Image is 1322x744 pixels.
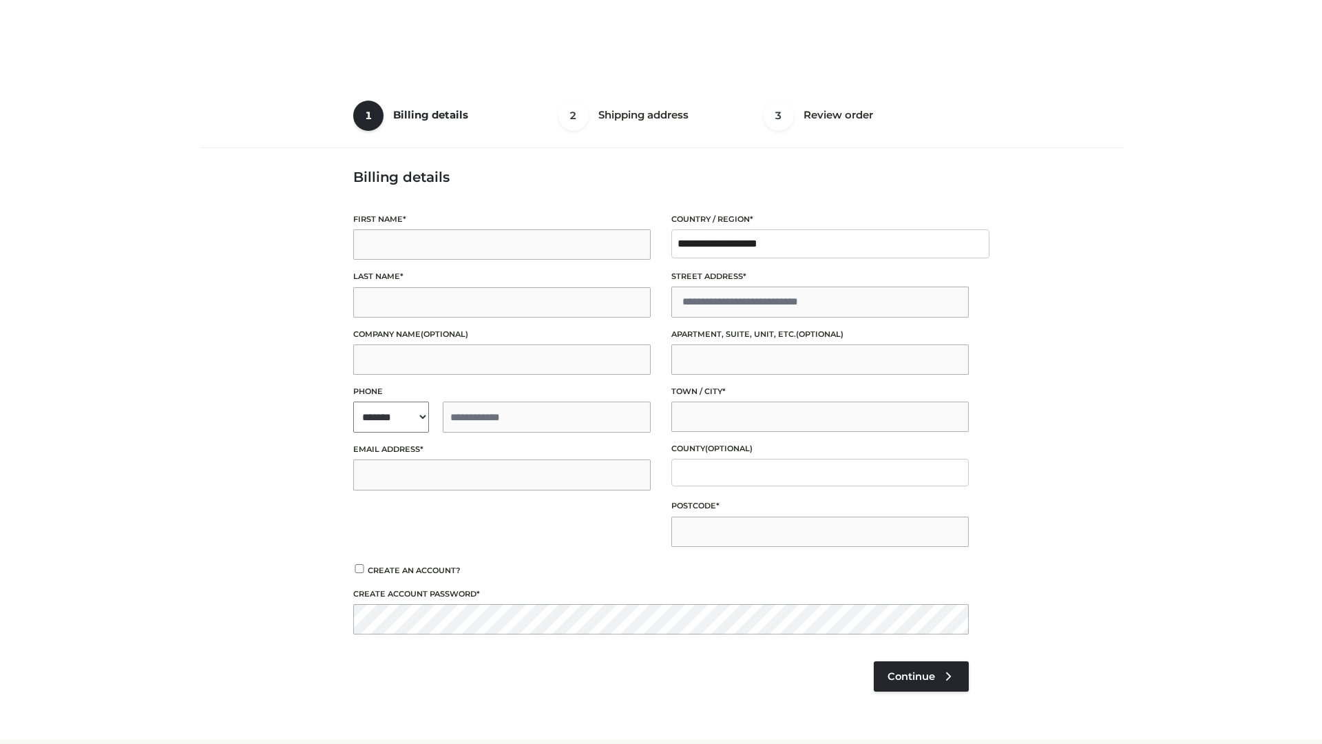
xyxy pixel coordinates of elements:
span: Review order [804,108,873,121]
span: Shipping address [598,108,689,121]
input: Create an account? [353,564,366,573]
label: Company name [353,328,651,341]
label: County [671,442,969,455]
span: Billing details [393,108,468,121]
label: Street address [671,270,969,283]
label: Town / City [671,385,969,398]
span: (optional) [705,444,753,453]
span: Create an account? [368,566,461,575]
label: First name [353,213,651,226]
span: (optional) [796,329,843,339]
span: 3 [764,101,794,131]
span: Continue [888,670,935,683]
label: Email address [353,443,651,456]
span: 1 [353,101,384,131]
label: Postcode [671,499,969,513]
label: Last name [353,270,651,283]
a: Continue [874,661,969,692]
label: Apartment, suite, unit, etc. [671,328,969,341]
span: 2 [558,101,589,131]
label: Phone [353,385,651,398]
label: Create account password [353,588,969,601]
span: (optional) [421,329,468,339]
h3: Billing details [353,169,969,185]
label: Country / Region [671,213,969,226]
